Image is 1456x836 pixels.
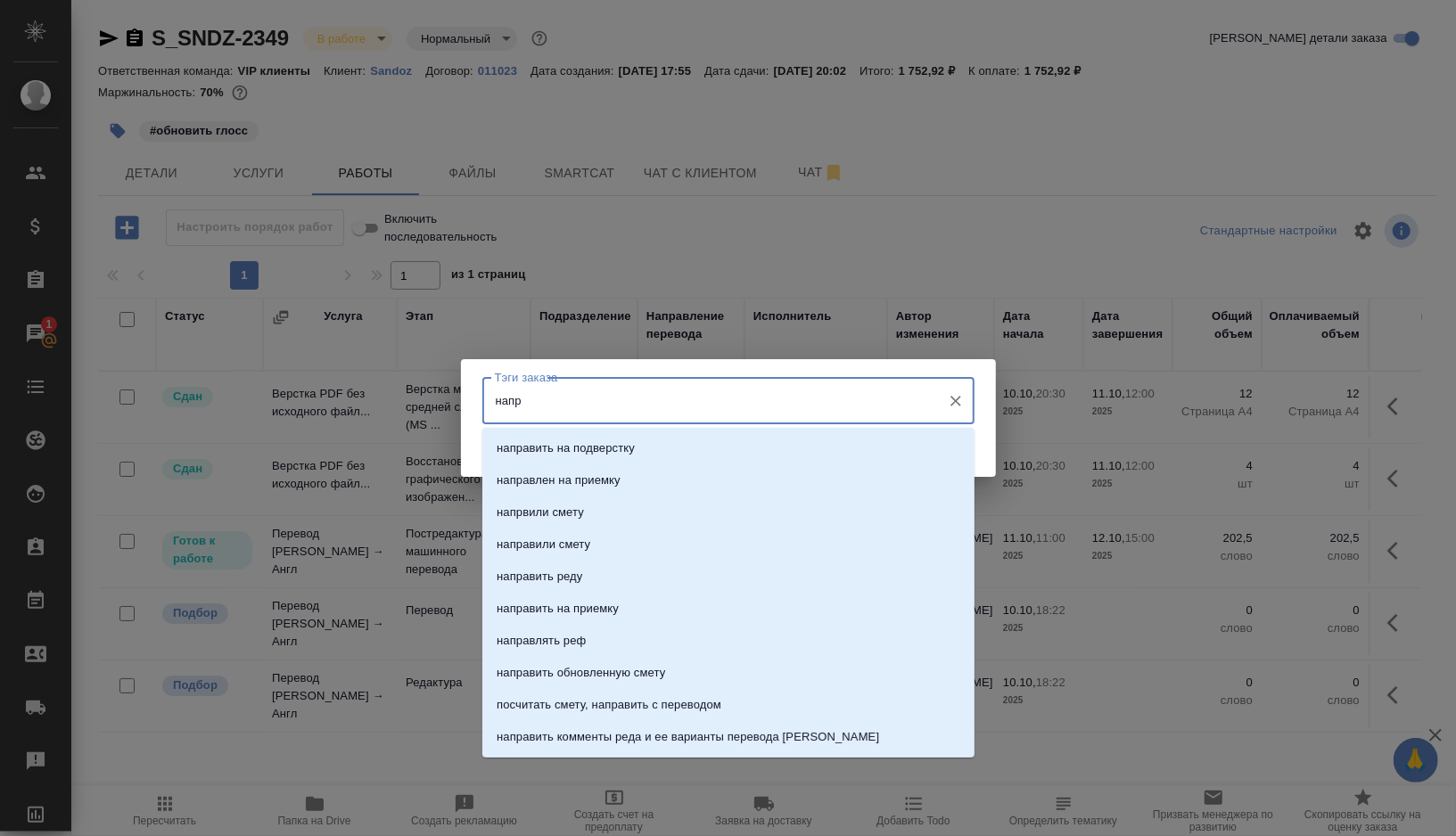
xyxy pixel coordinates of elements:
[497,664,665,682] p: направить обновленную смету
[943,389,968,414] button: Очистить
[497,536,590,553] p: направили смету
[497,600,619,618] p: направить на приемку
[497,568,582,586] p: направить реду
[497,439,635,457] p: направить на подверстку
[497,471,621,489] p: направлен на приемку
[497,728,879,746] p: направить комменты реда и ее варианты перевода [PERSON_NAME]
[497,632,586,650] p: направлять реф
[497,696,721,714] p: посчитать смету, направить с переводом
[497,504,584,521] p: напрвили смету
